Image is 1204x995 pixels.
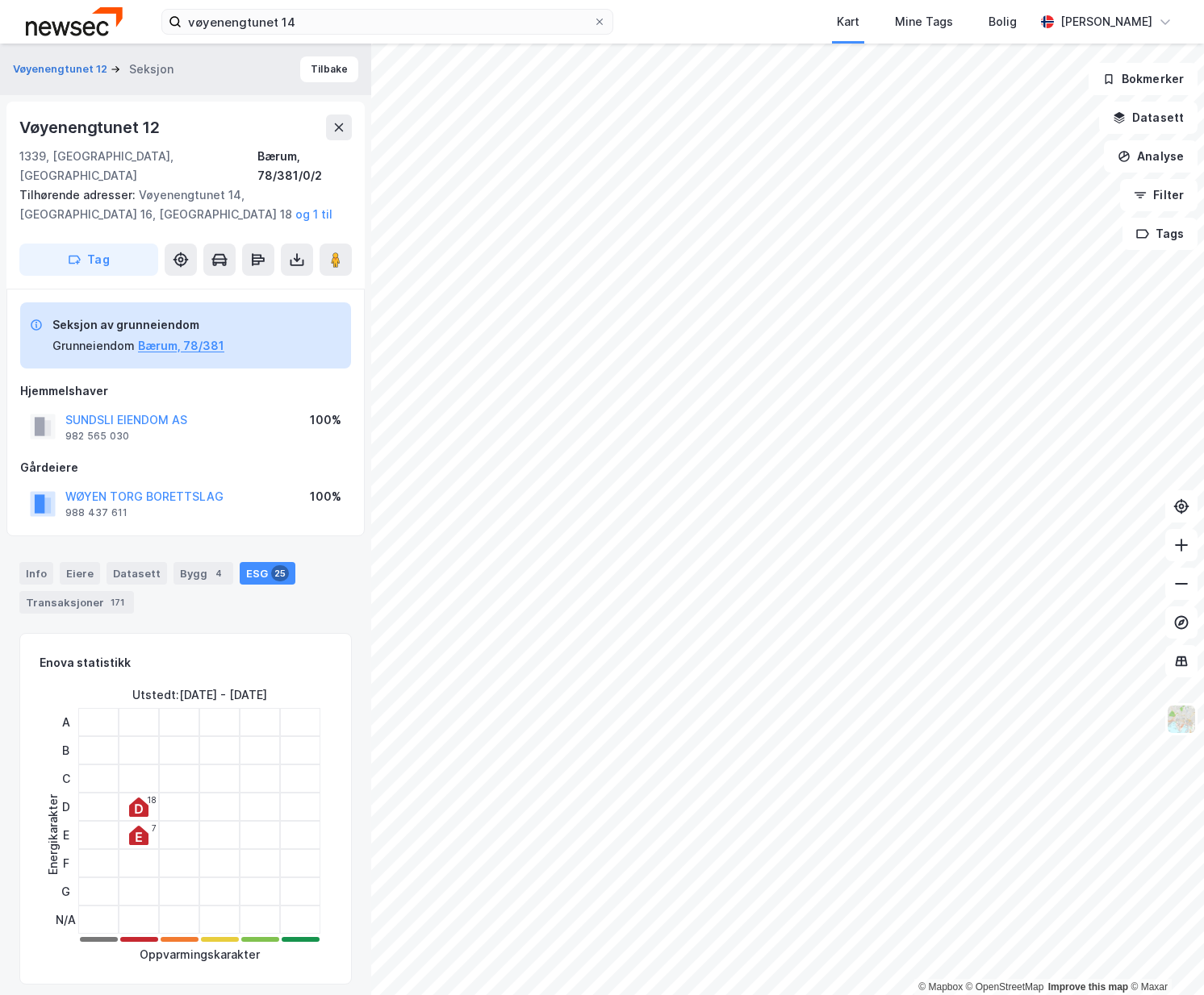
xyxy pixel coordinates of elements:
div: Bolig [989,12,1017,31]
div: Gårdeiere [20,458,351,477]
div: A [56,708,76,736]
div: D [56,793,76,821]
button: Tag [19,244,158,276]
div: Vøyenengtunet 14, [GEOGRAPHIC_DATA] 16, [GEOGRAPHIC_DATA] 18 [19,185,339,224]
div: Seksjon [129,60,173,79]
div: Energikarakter [44,794,63,875]
div: Bærum, 78/381/0/2 [257,147,352,185]
div: Datasett [107,562,167,585]
div: Transaksjoner [19,591,134,614]
div: Bygg [173,562,233,585]
iframe: Chat Widget [1123,918,1204,995]
div: Oppvarmingskarakter [140,945,260,964]
div: B [56,736,76,764]
div: N/A [56,905,76,934]
button: Filter [1120,179,1198,211]
div: 171 [107,594,128,610]
div: Grunneiendom [52,336,135,356]
button: Analyse [1104,140,1198,173]
a: Mapbox [918,981,963,993]
span: Tilhørende adresser: [19,188,139,202]
div: C [56,764,76,793]
div: 7 [152,823,157,833]
div: 18 [147,795,157,805]
div: Enova statistikk [40,653,131,672]
button: Bærum, 78/381 [138,336,224,356]
a: Improve this map [1048,981,1128,993]
div: F [56,849,76,877]
button: Tilbake [300,56,358,82]
div: Eiere [60,562,100,585]
div: Utstedt : [DATE] - [DATE] [132,685,267,705]
div: Vøyenengtunet 12 [19,114,163,140]
button: Tags [1122,218,1198,250]
div: Info [19,562,53,585]
div: 100% [310,487,341,506]
a: OpenStreetMap [966,981,1044,993]
div: 988 437 611 [65,506,128,519]
input: Søk på adresse, matrikkel, gårdeiere, leietakere eller personer [182,10,593,34]
div: [PERSON_NAME] [1060,12,1152,31]
img: newsec-logo.f6e21ccffca1b3a03d2d.png [26,7,123,35]
button: Bokmerker [1089,63,1198,95]
div: 982 565 030 [65,430,129,443]
div: Seksjon av grunneiendom [52,315,224,335]
img: Z [1166,704,1197,735]
div: 4 [211,565,227,581]
div: 25 [271,565,289,581]
div: Kart [837,12,859,31]
div: 1339, [GEOGRAPHIC_DATA], [GEOGRAPHIC_DATA] [19,147,257,185]
div: E [56,821,76,849]
div: G [56,877,76,905]
div: 100% [310,410,341,430]
div: Hjemmelshaver [20,381,351,401]
div: Kontrollprogram for chat [1123,918,1204,995]
button: Vøyenengtunet 12 [13,61,111,77]
div: Mine Tags [895,12,953,31]
div: ESG [240,562,295,585]
button: Datasett [1099,102,1198,134]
